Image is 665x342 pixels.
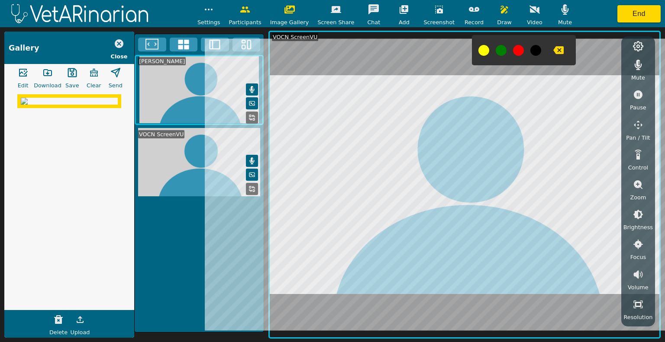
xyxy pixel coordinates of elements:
span: Draw [497,18,511,26]
span: Upload [71,328,90,336]
img: logoWhite.png [4,1,156,26]
span: Video [527,18,542,26]
span: Pan / Tilt [626,134,650,142]
button: 4x4 [170,38,198,51]
button: Picture in Picture [246,97,258,109]
span: Save [65,81,79,89]
button: Replace Feed [246,112,258,124]
div: VOCN ScreenVU [138,130,184,138]
button: Fullscreen [138,38,166,51]
span: Pause [630,103,646,112]
button: Upload [69,311,91,328]
span: Focus [630,253,646,261]
span: Send [109,81,123,89]
span: Download [34,81,61,89]
span: Participants [229,18,261,26]
button: Mute [246,155,258,167]
span: Volume [628,283,649,291]
span: Record [465,18,484,26]
span: Mute [631,74,645,82]
span: Settings [197,18,220,26]
span: Delete [49,328,68,336]
div: [PERSON_NAME] [138,57,186,65]
span: Add [399,18,410,26]
span: Resolution [623,313,652,321]
span: Edit [18,81,29,89]
button: Picture in Picture [246,169,258,181]
span: Close [111,52,128,61]
div: Gallery [9,42,39,54]
span: Clear [87,81,101,89]
div: VOCN ScreenVU [272,33,318,41]
button: Mute [246,83,258,96]
img: 98621136-d116-48bf-9332-e44a3820961a [21,98,118,105]
button: Three Window Medium [232,38,261,51]
span: Mute [558,18,572,26]
button: Replace Feed [246,183,258,195]
button: End [617,5,661,22]
span: Image Gallery [270,18,309,26]
span: Chat [367,18,380,26]
span: Brightness [623,223,653,231]
span: Control [628,163,648,172]
span: Zoom [630,193,646,201]
button: Two Window Medium [201,38,229,51]
span: Screen Share [317,18,354,26]
span: Screenshot [423,18,455,26]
